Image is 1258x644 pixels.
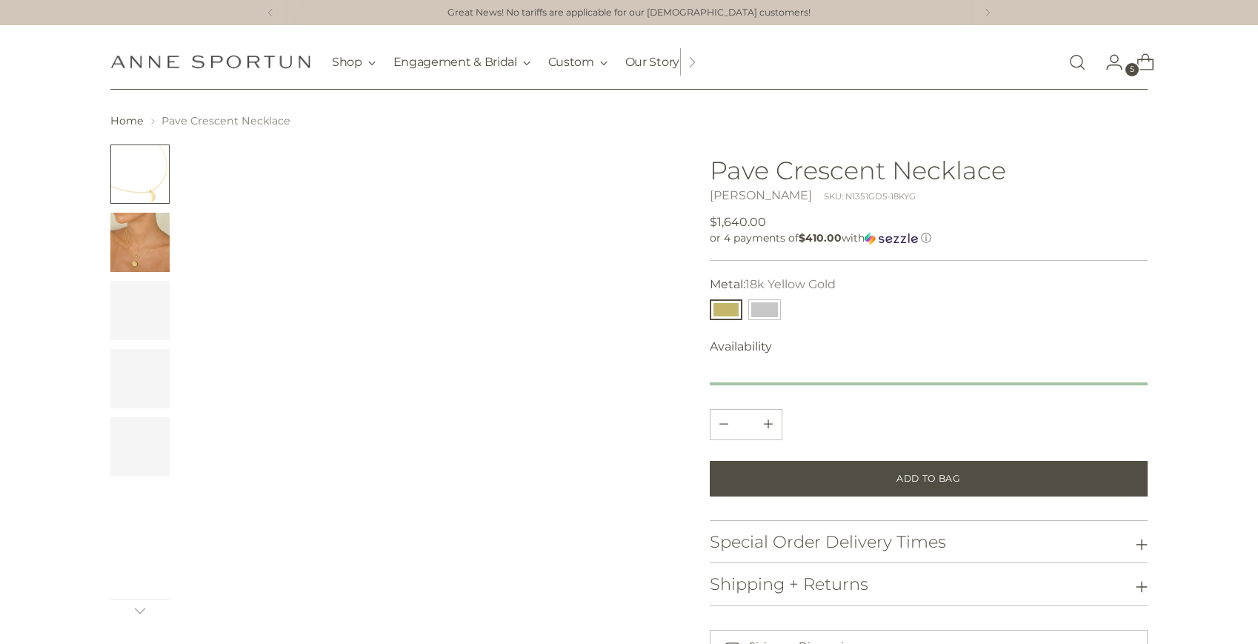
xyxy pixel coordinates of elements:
[755,410,782,439] button: Subtract product quantity
[710,338,772,356] span: Availability
[1094,47,1123,77] a: Go to the account page
[1125,63,1139,76] span: 5
[710,213,766,231] span: $1,640.00
[710,563,1148,605] button: Shipping + Returns
[393,46,530,79] button: Engagement & Bridal
[332,46,376,79] button: Shop
[162,114,290,127] span: Pave Crescent Necklace
[110,281,170,340] button: Change image to image 3
[824,190,916,203] div: SKU: N1351GD5-18KYG
[110,55,310,69] a: Anne Sportun Fine Jewellery
[1125,47,1154,77] a: Open cart modal
[745,277,836,291] span: 18k Yellow Gold
[625,46,679,79] a: Our Story
[799,231,842,245] span: $410.00
[710,410,737,439] button: Add product quantity
[710,188,812,202] a: [PERSON_NAME]
[110,213,170,272] button: Change image to image 2
[710,231,1148,245] div: or 4 payments of with
[710,156,1148,184] h1: Pave Crescent Necklace
[710,461,1148,497] button: Add to Bag
[110,113,1148,129] nav: breadcrumbs
[1062,47,1092,77] a: Open search modal
[710,299,742,320] button: 18k Yellow Gold
[110,349,170,408] button: Change image to image 4
[710,575,868,594] h3: Shipping + Returns
[710,231,1148,245] div: or 4 payments of$410.00withSezzle Click to learn more about Sezzle
[710,533,946,551] h3: Special Order Delivery Times
[548,46,608,79] button: Custom
[447,6,811,20] a: Great News! No tariffs are applicable for our [DEMOGRAPHIC_DATA] customers!
[110,114,144,127] a: Home
[728,410,764,439] input: Product quantity
[896,472,960,485] span: Add to Bag
[110,417,170,477] button: Change image to image 5
[710,276,836,293] label: Metal:
[865,232,918,245] img: Sezzle
[710,521,1148,563] button: Special Order Delivery Times
[190,145,668,623] a: Pave Crescent Necklace - Anne Sportun Fine Jewellery
[110,145,170,204] button: Change image to image 1
[748,299,781,320] button: 14k White Gold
